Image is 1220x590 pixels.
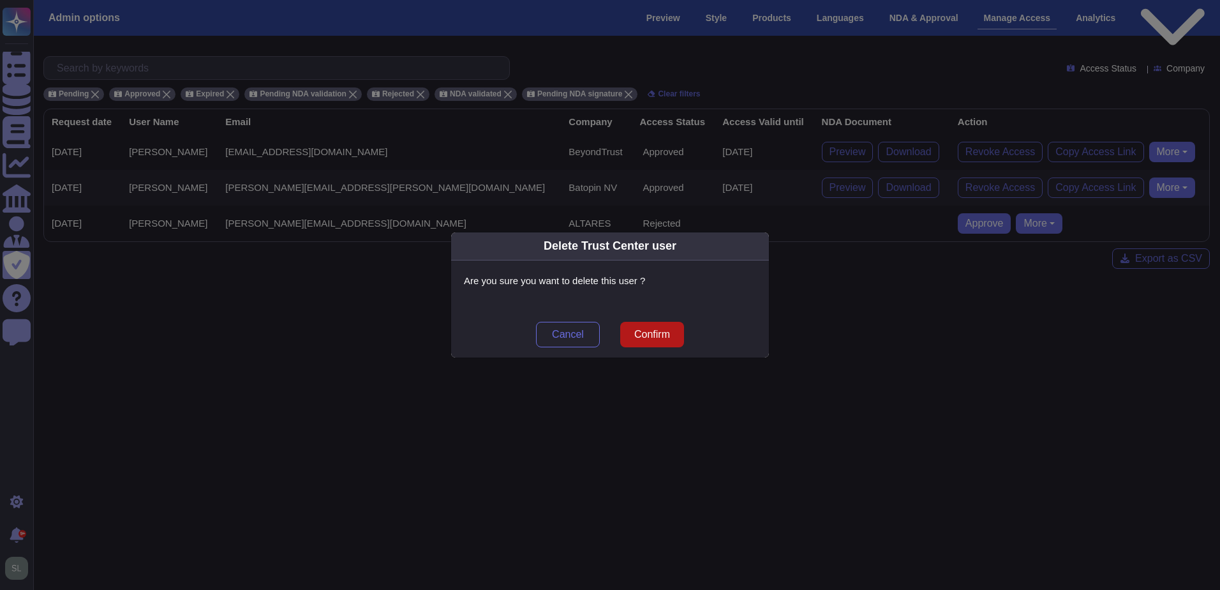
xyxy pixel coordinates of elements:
span: Cancel [552,329,584,340]
span: Confirm [634,329,670,340]
p: Are you sure you want to delete this user ? [464,273,756,289]
button: Confirm [620,322,684,347]
button: Cancel [536,322,600,347]
div: Delete Trust Center user [544,238,676,255]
